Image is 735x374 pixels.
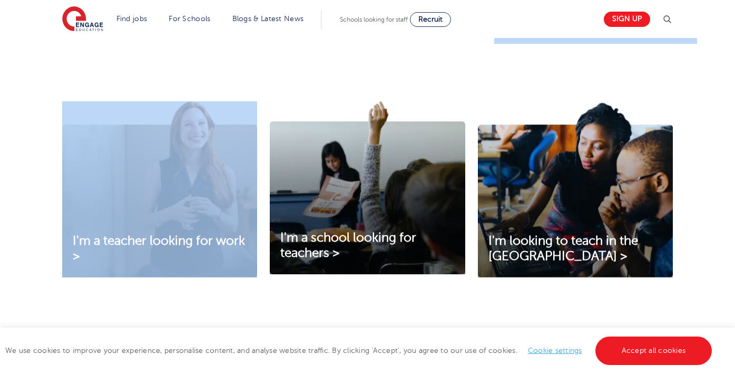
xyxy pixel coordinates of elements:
a: I'm a school looking for teachers > [270,231,465,261]
a: Sign up [604,12,650,27]
a: I'm looking to teach in the [GEOGRAPHIC_DATA] > [478,234,673,264]
span: We use cookies to improve your experience, personalise content, and analyse website traffic. By c... [5,347,714,354]
span: Recruit [418,15,443,23]
span: I'm a teacher looking for work > [73,234,245,263]
a: Cookie settings [528,347,582,354]
span: Schools looking for staff [340,16,408,23]
span: I'm a school looking for teachers > [280,231,416,260]
a: For Schools [169,15,210,23]
span: I'm looking to teach in the [GEOGRAPHIC_DATA] > [488,234,638,263]
a: Find jobs [116,15,148,23]
a: Blogs & Latest News [232,15,304,23]
a: Recruit [410,12,451,27]
img: Engage Education [62,6,103,33]
a: I'm a teacher looking for work > [62,234,257,264]
img: I'm looking to teach in the UK [478,101,673,277]
img: I'm a teacher looking for work [62,101,257,277]
img: I'm a school looking for teachers [270,101,465,274]
a: Accept all cookies [595,337,712,365]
